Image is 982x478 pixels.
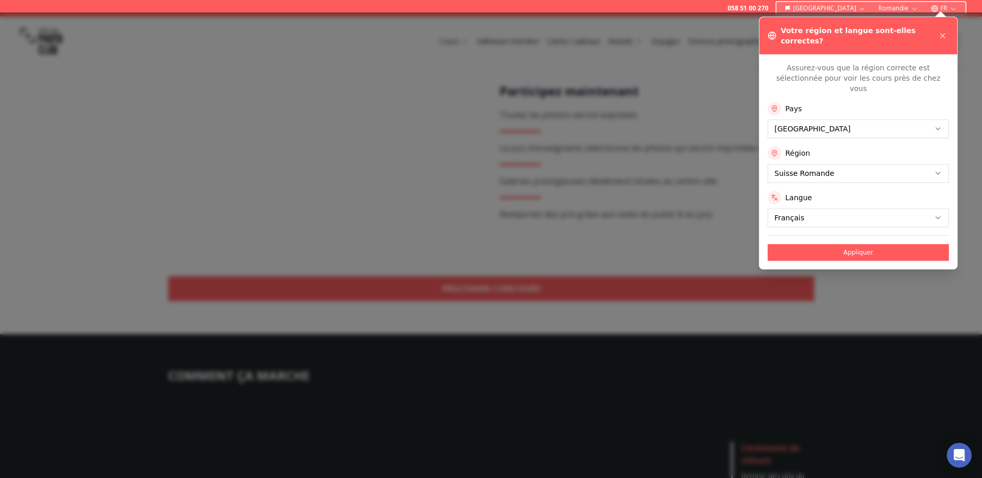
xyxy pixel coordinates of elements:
button: FR [927,2,961,14]
label: Langue [785,192,812,203]
div: Open Intercom Messenger [947,443,972,468]
label: Pays [785,103,802,114]
label: Région [785,148,810,158]
p: Assurez-vous que la région correcte est sélectionnée pour voir les cours près de chez vous [768,63,949,94]
button: Romandie [874,2,922,14]
button: [GEOGRAPHIC_DATA] [781,2,870,14]
a: 058 51 00 270 [727,4,768,12]
button: Appliquer [768,244,949,261]
h3: Votre région et langue sont-elles correctes? [781,25,936,46]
